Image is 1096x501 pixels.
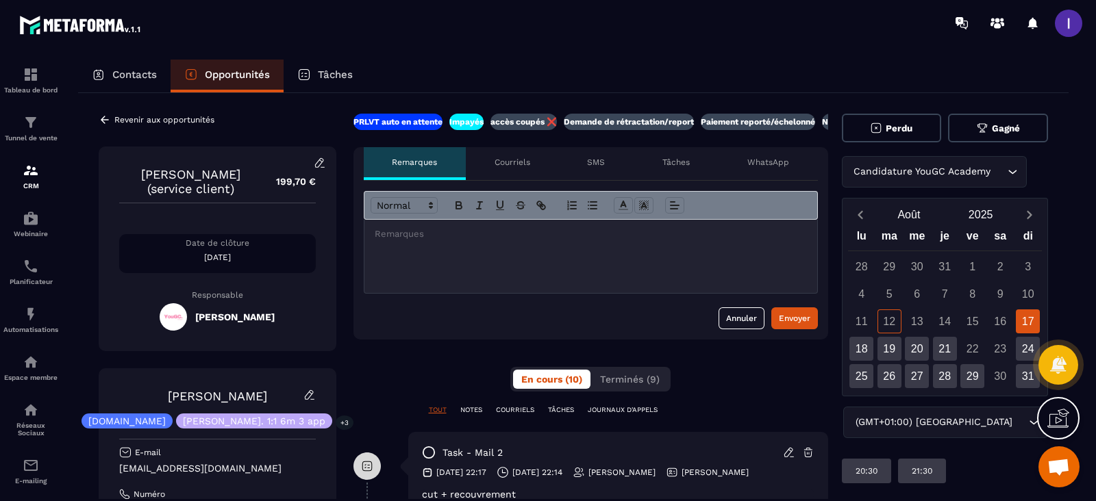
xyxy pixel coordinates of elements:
div: Calendar wrapper [848,227,1043,388]
input: Search for option [1015,415,1025,430]
button: Envoyer [771,307,818,329]
div: lu [848,227,876,250]
a: social-networksocial-networkRéseaux Sociaux [3,391,58,447]
p: Planificateur [3,278,58,285]
a: Tâches [284,60,366,92]
img: formation [23,114,39,131]
a: formationformationTunnel de vente [3,104,58,152]
a: formationformationCRM [3,152,58,200]
div: 24 [1016,337,1040,361]
button: Perdu [842,114,942,142]
div: 23 [988,337,1012,361]
p: [PERSON_NAME] [588,467,656,478]
p: Responsable [119,290,316,300]
img: automations [23,354,39,370]
button: Gagné [948,114,1048,142]
span: Terminés (9) [600,374,660,385]
div: 19 [877,337,901,361]
a: emailemailE-mailing [3,447,58,495]
img: formation [23,162,39,179]
div: Calendar days [848,255,1043,388]
p: Remarques [392,157,437,168]
p: 20:30 [856,465,877,476]
p: Tableau de bord [3,86,58,94]
p: Tunnel de vente [3,134,58,142]
div: di [1014,227,1043,250]
p: 199,70 € [262,168,316,195]
a: Opportunités [171,60,284,92]
p: E-mailing [3,477,58,485]
p: Numéro [134,489,165,500]
div: 16 [988,309,1012,333]
div: 30 [905,255,929,279]
div: 1 [960,255,984,279]
p: [PERSON_NAME]. 1:1 6m 3 app [183,416,325,426]
div: 21 [933,337,957,361]
p: Réseaux Sociaux [3,422,58,437]
button: Terminés (9) [592,370,668,389]
p: [DATE] 22:14 [512,467,562,478]
p: JOURNAUX D'APPELS [588,405,658,415]
p: Demande de rétractation/report [564,116,694,127]
p: Webinaire [3,230,58,237]
img: automations [23,210,39,227]
button: Open years overlay [945,203,1017,227]
img: scheduler [23,258,39,274]
div: 22 [960,337,984,361]
div: 28 [849,255,873,279]
button: En cours (10) [513,370,590,389]
a: Ouvrir le chat [1038,446,1080,487]
span: Perdu [886,123,912,133]
p: [PERSON_NAME] (service client) [119,167,262,196]
p: Date de clôture [119,237,316,248]
img: social-network [23,402,39,418]
p: [DATE] 22:17 [436,467,486,478]
a: automationsautomationsAutomatisations [3,296,58,344]
div: 10 [1016,282,1040,306]
div: 3 [1016,255,1040,279]
button: Next month [1017,205,1042,224]
p: Paiement reporté/échelonné [701,116,815,127]
p: Contacts [112,68,157,81]
div: 18 [849,337,873,361]
span: (GMT+01:00) [GEOGRAPHIC_DATA] [852,415,1015,430]
p: SMS [587,157,605,168]
p: [PERSON_NAME] [682,467,749,478]
div: 29 [960,364,984,388]
p: COURRIELS [496,405,534,415]
div: 6 [905,282,929,306]
div: 5 [877,282,901,306]
div: 30 [988,364,1012,388]
p: WhatsApp [747,157,789,168]
div: cut + recouvrement [422,489,814,500]
div: 12 [877,309,901,333]
div: 9 [988,282,1012,306]
div: 29 [877,255,901,279]
div: Search for option [843,407,1048,438]
div: 8 [960,282,984,306]
a: formationformationTableau de bord [3,56,58,104]
div: 2 [988,255,1012,279]
p: Tâches [318,68,353,81]
p: [DOMAIN_NAME] [88,416,166,426]
img: formation [23,66,39,83]
p: TÂCHES [548,405,574,415]
p: Nouveaux [822,116,862,127]
div: 27 [905,364,929,388]
p: +3 [336,415,353,430]
p: Espace membre [3,374,58,381]
button: Open months overlay [873,203,945,227]
div: 11 [849,309,873,333]
div: sa [986,227,1014,250]
p: PRLVT auto en attente [353,116,443,127]
div: 14 [933,309,957,333]
p: 21:30 [912,465,932,476]
div: 7 [933,282,957,306]
a: automationsautomationsWebinaire [3,200,58,248]
div: 26 [877,364,901,388]
span: Candidature YouGC Academy [851,164,994,179]
button: Previous month [848,205,873,224]
img: logo [19,12,142,37]
input: Search for option [994,164,1004,179]
p: Automatisations [3,326,58,333]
